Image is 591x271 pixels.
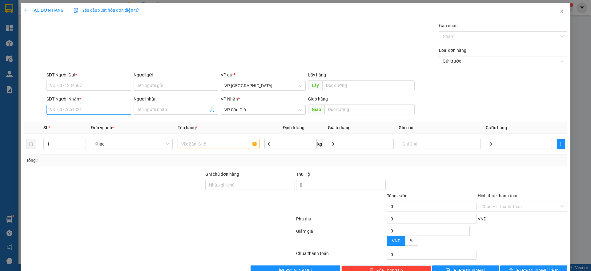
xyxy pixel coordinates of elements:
div: Chưa thanh toán [295,250,386,261]
span: close [559,9,564,14]
span: Giá trị hàng [328,125,351,130]
label: Hình thức thanh toán [478,193,519,198]
input: 0 [328,139,394,149]
span: VND [478,216,486,221]
input: VD: Bàn, Ghế [178,139,259,149]
span: TẠO ĐƠN HÀNG [24,8,64,13]
input: Ghi chú đơn hàng [205,180,295,190]
span: Thu Hộ [296,172,310,177]
div: Phụ thu [295,216,386,226]
span: % [410,238,413,243]
img: logo.jpg [8,8,38,39]
div: Tổng: 1 [26,157,228,164]
b: Thành Phúc Bus [8,40,31,69]
span: Yêu cầu xuất hóa đơn điện tử [74,8,139,13]
span: Khác [94,139,169,149]
label: Gán nhãn [439,23,458,28]
button: Close [553,3,570,20]
span: VP Nhận [221,96,238,101]
span: plus [557,142,565,146]
div: VP gửi [221,72,306,78]
b: Gửi khách hàng [38,9,61,38]
div: SĐT Người Nhận [46,96,131,102]
span: Giao [308,105,324,114]
input: Dọc đường [322,80,415,90]
img: icon [74,8,78,13]
span: SL [43,125,48,130]
span: VP Sài Gòn [225,81,302,90]
span: kg [317,139,323,149]
label: Ghi chú đơn hàng [205,172,239,177]
span: user-add [210,107,215,112]
span: Tên hàng [178,125,198,130]
label: Loại đơn hàng [439,48,467,53]
span: VP Cần Giờ [225,105,302,114]
span: VND [392,238,400,243]
input: Dọc đường [324,105,415,114]
span: Giao hàng [308,96,328,101]
button: plus [557,139,565,149]
span: Gửi trước [443,56,564,66]
span: Tổng cước [387,193,407,198]
span: plus [24,8,28,12]
div: Người gửi [134,72,218,78]
button: delete [26,139,36,149]
div: Người nhận [134,96,218,102]
input: Ghi Chú [399,139,481,149]
span: Định lượng [283,125,305,130]
span: Lấy [308,80,322,90]
span: Cước hàng [486,125,507,130]
div: SĐT Người Gửi [46,72,131,78]
span: Đơn vị tính [91,125,114,130]
th: Ghi chú [396,122,483,134]
span: Lấy hàng [308,72,326,77]
div: Giảm giá [295,228,386,248]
